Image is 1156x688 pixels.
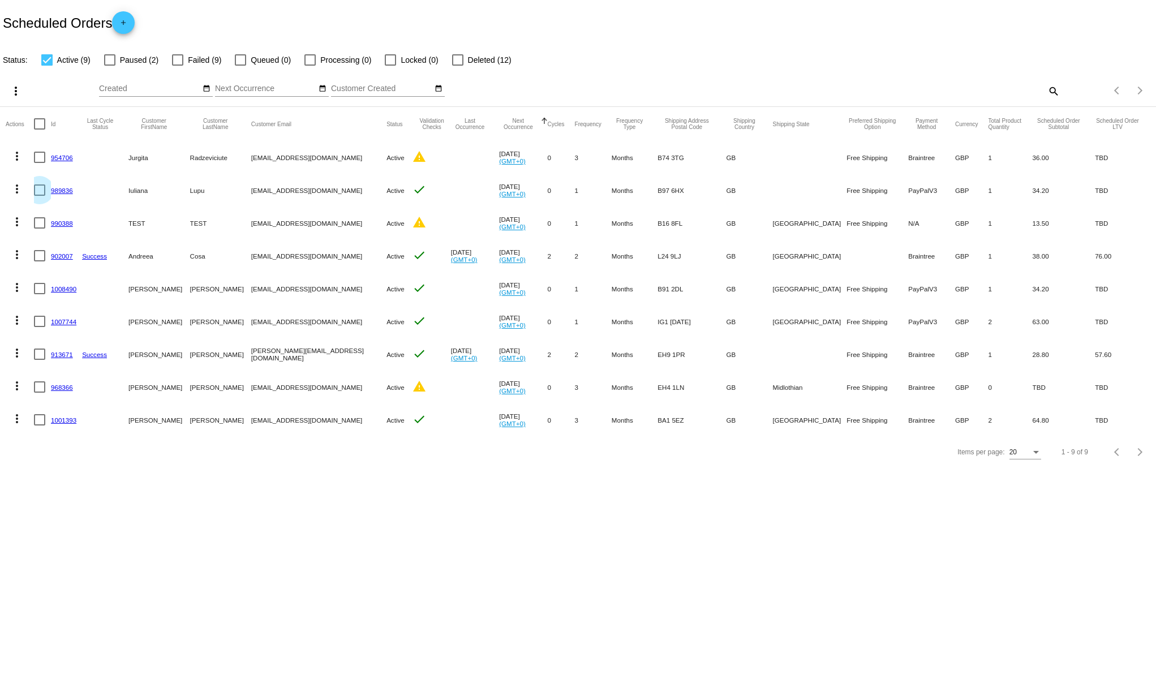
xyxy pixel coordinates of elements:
[82,252,107,260] a: Success
[499,403,547,436] mat-cell: [DATE]
[612,174,657,207] mat-cell: Months
[846,305,908,338] mat-cell: Free Shipping
[657,305,726,338] mat-cell: IG1 [DATE]
[846,118,898,130] button: Change sorting for PreferredShippingOption
[435,84,442,93] mat-icon: date_range
[82,118,118,130] button: Change sorting for LastProcessingCycleId
[548,272,575,305] mat-cell: 0
[190,207,251,239] mat-cell: TEST
[773,371,847,403] mat-cell: Midlothian
[499,207,547,239] mat-cell: [DATE]
[386,285,405,293] span: Active
[190,174,251,207] mat-cell: Lupu
[1095,141,1150,174] mat-cell: TBD
[657,403,726,436] mat-cell: BA1 5EZ
[468,53,512,67] span: Deleted (12)
[955,207,989,239] mat-cell: GBP
[657,371,726,403] mat-cell: EH4 1LN
[128,305,190,338] mat-cell: [PERSON_NAME]
[612,305,657,338] mat-cell: Months
[548,371,575,403] mat-cell: 0
[10,379,24,393] mat-icon: more_vert
[955,239,989,272] mat-cell: GBP
[386,220,405,227] span: Active
[955,305,989,338] mat-cell: GBP
[10,215,24,229] mat-icon: more_vert
[1129,441,1151,463] button: Next page
[10,313,24,327] mat-icon: more_vert
[548,207,575,239] mat-cell: 0
[128,403,190,436] mat-cell: [PERSON_NAME]
[846,338,908,371] mat-cell: Free Shipping
[726,338,772,371] mat-cell: GB
[451,354,478,362] a: (GMT+0)
[1033,371,1095,403] mat-cell: TBD
[1033,239,1095,272] mat-cell: 38.00
[251,403,386,436] mat-cell: [EMAIL_ADDRESS][DOMAIN_NAME]
[188,53,221,67] span: Failed (9)
[657,118,716,130] button: Change sorting for ShippingPostcode
[128,141,190,174] mat-cell: Jurgita
[499,354,526,362] a: (GMT+0)
[575,174,612,207] mat-cell: 1
[386,351,405,358] span: Active
[386,318,405,325] span: Active
[128,371,190,403] mat-cell: [PERSON_NAME]
[451,256,478,263] a: (GMT+0)
[412,347,426,360] mat-icon: check
[412,412,426,426] mat-icon: check
[251,141,386,174] mat-cell: [EMAIL_ADDRESS][DOMAIN_NAME]
[846,371,908,403] mat-cell: Free Shipping
[773,272,847,305] mat-cell: [GEOGRAPHIC_DATA]
[499,141,547,174] mat-cell: [DATE]
[612,118,647,130] button: Change sorting for FrequencyType
[190,338,251,371] mat-cell: [PERSON_NAME]
[908,371,955,403] mat-cell: Braintree
[251,53,291,67] span: Queued (0)
[251,207,386,239] mat-cell: [EMAIL_ADDRESS][DOMAIN_NAME]
[412,183,426,196] mat-icon: check
[955,338,989,371] mat-cell: GBP
[989,107,1033,141] mat-header-cell: Total Product Quantity
[412,107,450,141] mat-header-cell: Validation Checks
[10,149,24,163] mat-icon: more_vert
[320,53,371,67] span: Processing (0)
[955,371,989,403] mat-cell: GBP
[726,403,772,436] mat-cell: GB
[51,187,73,194] a: 989836
[10,182,24,196] mat-icon: more_vert
[1033,207,1095,239] mat-cell: 13.50
[657,174,726,207] mat-cell: B97 6HX
[846,141,908,174] mat-cell: Free Shipping
[6,107,34,141] mat-header-cell: Actions
[128,118,180,130] button: Change sorting for CustomerFirstName
[128,239,190,272] mat-cell: Andreea
[499,371,547,403] mat-cell: [DATE]
[1033,272,1095,305] mat-cell: 34.20
[726,272,772,305] mat-cell: GB
[955,174,989,207] mat-cell: GBP
[908,141,955,174] mat-cell: Braintree
[82,351,107,358] a: Success
[190,272,251,305] mat-cell: [PERSON_NAME]
[51,318,76,325] a: 1007744
[451,118,489,130] button: Change sorting for LastOccurrenceUtc
[117,19,130,32] mat-icon: add
[1095,403,1150,436] mat-cell: TBD
[726,305,772,338] mat-cell: GB
[203,84,210,93] mat-icon: date_range
[657,272,726,305] mat-cell: B91 2DL
[575,272,612,305] mat-cell: 1
[451,239,499,272] mat-cell: [DATE]
[1095,338,1150,371] mat-cell: 57.60
[1095,174,1150,207] mat-cell: TBD
[548,403,575,436] mat-cell: 0
[575,305,612,338] mat-cell: 1
[499,239,547,272] mat-cell: [DATE]
[773,121,810,127] button: Change sorting for ShippingState
[386,121,402,127] button: Change sorting for Status
[1095,239,1150,272] mat-cell: 76.00
[401,53,438,67] span: Locked (0)
[10,412,24,425] mat-icon: more_vert
[726,207,772,239] mat-cell: GB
